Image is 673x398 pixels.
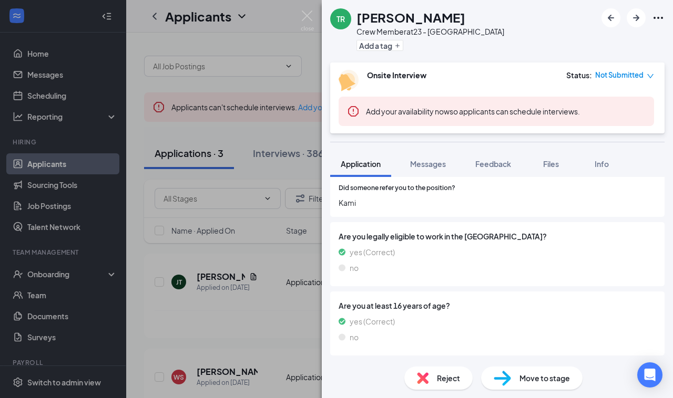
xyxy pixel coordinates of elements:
[647,72,654,80] span: down
[367,70,426,80] b: Onsite Interview
[350,262,359,274] span: no
[437,372,460,384] span: Reject
[339,300,656,311] span: Are you at least 16 years of age?
[366,107,580,116] span: so applicants can schedule interviews.
[410,159,446,169] span: Messages
[347,105,360,118] svg: Error
[543,159,559,169] span: Files
[356,40,403,51] button: PlusAdd a tag
[566,70,592,80] div: Status :
[394,43,401,49] svg: Plus
[630,12,643,24] svg: ArrowRight
[595,159,609,169] span: Info
[350,246,395,258] span: yes (Correct)
[339,183,455,193] span: Did someone refer you to the position?
[595,70,644,80] span: Not Submitted
[350,316,395,327] span: yes (Correct)
[605,12,617,24] svg: ArrowLeftNew
[356,8,465,26] h1: [PERSON_NAME]
[339,231,656,242] span: Are you legally eligible to work in the [GEOGRAPHIC_DATA]?
[601,8,620,27] button: ArrowLeftNew
[356,26,504,37] div: Crew Member at 23 - [GEOGRAPHIC_DATA]
[350,331,359,343] span: no
[341,159,381,169] span: Application
[637,362,662,387] div: Open Intercom Messenger
[366,106,450,117] button: Add your availability now
[475,159,511,169] span: Feedback
[336,14,345,24] div: TR
[339,197,656,208] span: Kami
[627,8,646,27] button: ArrowRight
[652,12,665,24] svg: Ellipses
[519,372,570,384] span: Move to stage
